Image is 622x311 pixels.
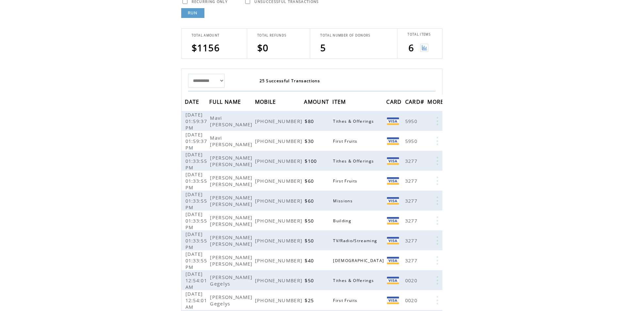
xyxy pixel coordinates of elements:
[305,257,315,264] span: $40
[333,238,379,243] span: TV/Radio/Streaming
[255,237,304,244] span: [PHONE_NUMBER]
[333,178,359,184] span: First Fruits
[210,134,254,148] span: Mavi [PERSON_NAME]
[305,138,315,144] span: $30
[387,177,399,185] img: VISA
[405,118,419,124] span: 5950
[387,297,399,304] img: VISA
[408,41,414,54] span: 6
[387,117,399,125] img: Visa
[320,41,326,54] span: 5
[255,178,304,184] span: [PHONE_NUMBER]
[255,257,304,264] span: [PHONE_NUMBER]
[210,115,254,128] span: Mavi [PERSON_NAME]
[405,178,419,184] span: 3277
[333,258,386,263] span: [DEMOGRAPHIC_DATA]
[387,257,399,264] img: VISA
[255,297,304,303] span: [PHONE_NUMBER]
[210,294,252,307] span: [PERSON_NAME] Gegelys
[257,41,269,54] span: $0
[260,78,320,84] span: 25 Successful Transactions
[185,191,207,210] span: [DATE] 01:33:55 PM
[427,97,445,109] span: MORE
[387,217,399,225] img: VISA
[255,158,304,164] span: [PHONE_NUMBER]
[305,118,315,124] span: $80
[181,8,204,18] a: RUN
[185,151,207,171] span: [DATE] 01:33:55 PM
[305,297,315,303] span: $25
[405,297,419,303] span: 0020
[405,97,426,109] span: CARD#
[332,97,347,109] span: ITEM
[255,277,304,284] span: [PHONE_NUMBER]
[405,197,419,204] span: 3277
[420,44,428,52] img: View graph
[387,277,399,284] img: VISA
[387,137,399,145] img: Visa
[333,138,359,144] span: First Fruits
[210,174,254,187] span: [PERSON_NAME] [PERSON_NAME]
[210,254,254,267] span: [PERSON_NAME] [PERSON_NAME]
[405,138,419,144] span: 5950
[333,198,354,204] span: Missions
[305,178,315,184] span: $60
[387,197,399,205] img: VISA
[209,97,243,109] span: FULL NAME
[304,97,331,109] span: AMOUNT
[185,171,207,191] span: [DATE] 01:33:55 PM
[185,211,207,230] span: [DATE] 01:33:55 PM
[185,290,207,310] span: [DATE] 12:54:01 AM
[405,217,419,224] span: 3277
[255,197,304,204] span: [PHONE_NUMBER]
[209,100,243,103] a: FULL NAME
[405,237,419,244] span: 3277
[405,277,419,284] span: 0020
[405,158,419,164] span: 3277
[305,277,315,284] span: $50
[257,33,286,38] span: TOTAL REFUNDS
[333,218,353,224] span: Building
[387,237,399,244] img: VISA
[405,257,419,264] span: 3277
[333,278,375,283] span: Tithes & Offerings
[185,97,201,109] span: DATE
[386,100,403,103] a: CARD
[405,100,426,103] a: CARD#
[333,298,359,303] span: First Fruits
[255,100,278,103] a: MOBILE
[333,118,375,124] span: Tithes & Offerings
[305,217,315,224] span: $50
[210,214,254,227] span: [PERSON_NAME] [PERSON_NAME]
[185,111,207,131] span: [DATE] 01:59:37 PM
[255,138,304,144] span: [PHONE_NUMBER]
[305,158,318,164] span: $100
[185,231,207,250] span: [DATE] 01:33:55 PM
[210,234,254,247] span: [PERSON_NAME] [PERSON_NAME]
[255,97,278,109] span: MOBILE
[407,32,431,37] span: TOTAL ITEMS
[304,100,331,103] a: AMOUNT
[210,194,254,207] span: [PERSON_NAME] [PERSON_NAME]
[185,251,207,270] span: [DATE] 01:33:55 PM
[192,41,220,54] span: $1156
[305,237,315,244] span: $50
[185,131,207,151] span: [DATE] 01:59:37 PM
[320,33,370,38] span: TOTAL NUMBER OF DONORS
[332,100,347,103] a: ITEM
[185,100,201,103] a: DATE
[210,154,254,167] span: [PERSON_NAME] [PERSON_NAME]
[387,157,399,165] img: VISA
[333,158,375,164] span: Tithes & Offerings
[210,274,252,287] span: [PERSON_NAME] Gegelys
[192,33,220,38] span: TOTAL AMOUNT
[386,97,403,109] span: CARD
[305,197,315,204] span: $60
[255,118,304,124] span: [PHONE_NUMBER]
[185,271,207,290] span: [DATE] 12:54:01 AM
[255,217,304,224] span: [PHONE_NUMBER]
